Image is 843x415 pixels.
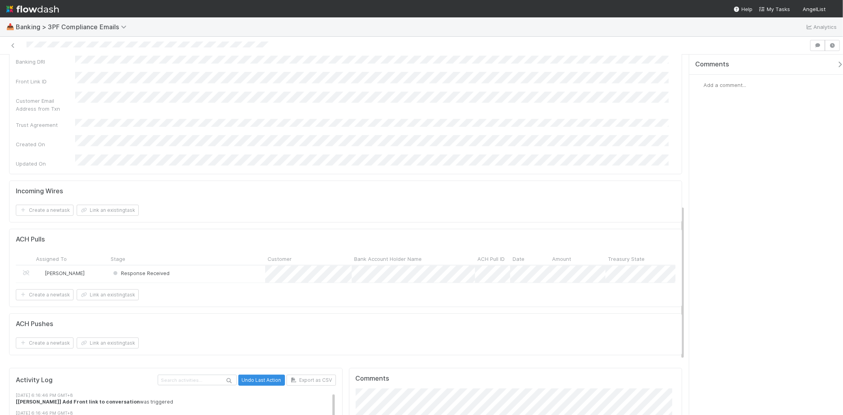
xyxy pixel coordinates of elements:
div: was triggered [16,398,343,406]
h5: ACH Pushes [16,320,53,328]
span: [PERSON_NAME] [45,270,85,276]
input: Search activities... [158,375,237,385]
div: Updated On [16,160,75,168]
h5: Activity Log [16,376,156,384]
div: Help [734,5,752,13]
h5: ACH Pulls [16,236,45,243]
div: Customer Email Address from Txn [16,97,75,113]
strong: [[PERSON_NAME]] Add Front link to conversation [16,399,140,405]
span: Amount [552,255,571,263]
img: avatar_1a1d5361-16dd-4910-a949-020dcd9f55a3.png [829,6,837,13]
button: Export as CSV [287,375,336,386]
span: Customer [268,255,292,263]
div: Created On [16,140,75,148]
div: Response Received [111,269,170,277]
a: Analytics [805,22,837,32]
button: Link an existingtask [77,205,139,216]
span: 📥 [6,23,14,30]
span: Bank Account Holder Name [354,255,422,263]
span: Response Received [111,270,170,276]
a: My Tasks [759,5,790,13]
span: Banking > 3PF Compliance Emails [16,23,130,31]
img: avatar_1a1d5361-16dd-4910-a949-020dcd9f55a3.png [696,81,703,89]
span: Assigned To [36,255,67,263]
button: Create a newtask [16,289,74,300]
div: Banking DRI [16,58,75,66]
img: logo-inverted-e16ddd16eac7371096b0.svg [6,2,59,16]
img: avatar_1a1d5361-16dd-4910-a949-020dcd9f55a3.png [37,270,43,276]
button: Create a newtask [16,338,74,349]
button: Create a newtask [16,205,74,216]
div: [PERSON_NAME] [37,269,85,277]
div: Front Link ID [16,77,75,85]
span: Treasury State [608,255,645,263]
h5: Comments [356,375,676,383]
span: My Tasks [759,6,790,12]
h5: Incoming Wires [16,187,63,195]
span: ACH Pull ID [477,255,505,263]
span: AngelList [803,6,826,12]
div: [DATE] 6:16:46 PM GMT+8 [16,392,343,399]
span: Comments [695,60,729,68]
div: Trust Agreement [16,121,75,129]
span: Stage [111,255,125,263]
button: Undo Last Action [238,375,285,386]
span: Date [513,255,524,263]
span: Add a comment... [703,82,746,88]
button: Link an existingtask [77,338,139,349]
button: Link an existingtask [77,289,139,300]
